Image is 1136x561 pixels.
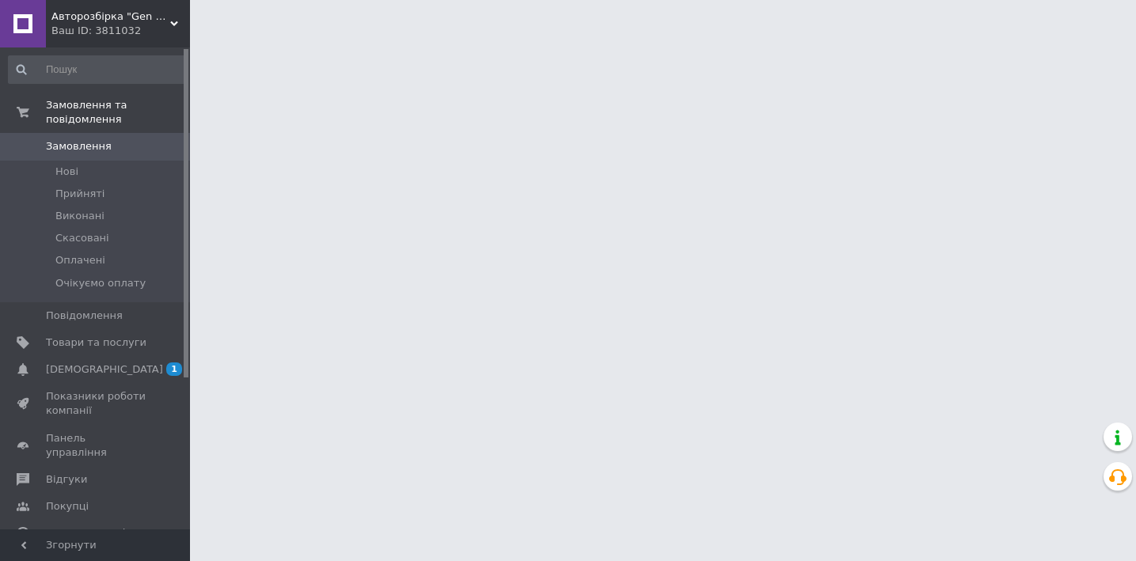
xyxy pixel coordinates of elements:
[51,24,190,38] div: Ваш ID: 3811032
[8,55,187,84] input: Пошук
[46,389,146,418] span: Показники роботи компанії
[46,472,87,487] span: Відгуки
[46,309,123,323] span: Повідомлення
[55,165,78,179] span: Нові
[46,431,146,460] span: Панель управління
[55,209,104,223] span: Виконані
[46,139,112,154] span: Замовлення
[55,253,105,267] span: Оплачені
[46,526,131,540] span: Каталог ProSale
[55,276,146,290] span: Очікуємо оплату
[46,499,89,514] span: Покупці
[51,9,170,24] span: Авторозбірка "Gen Brothers"
[46,98,190,127] span: Замовлення та повідомлення
[55,231,109,245] span: Скасовані
[46,362,163,377] span: [DEMOGRAPHIC_DATA]
[55,187,104,201] span: Прийняті
[166,362,182,376] span: 1
[46,335,146,350] span: Товари та послуги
